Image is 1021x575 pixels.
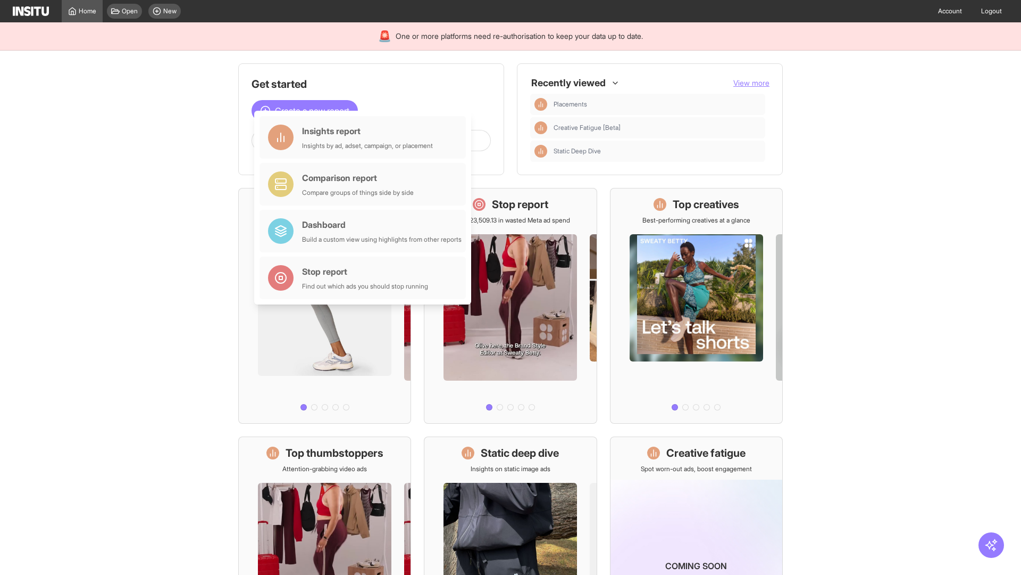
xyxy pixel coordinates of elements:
[424,188,597,424] a: Stop reportSave £23,509.13 in wasted Meta ad spend
[302,171,414,184] div: Comparison report
[492,197,548,212] h1: Stop report
[673,197,739,212] h1: Top creatives
[396,31,643,42] span: One or more platforms need re-authorisation to keep your data up to date.
[302,218,462,231] div: Dashboard
[282,465,367,473] p: Attention-grabbing video ads
[79,7,96,15] span: Home
[302,235,462,244] div: Build a custom view using highlights from other reports
[302,265,428,278] div: Stop report
[275,104,349,117] span: Create a new report
[733,78,769,88] button: View more
[610,188,783,424] a: Top creativesBest-performing creatives at a glance
[733,78,769,87] span: View more
[554,147,761,155] span: Static Deep Dive
[554,147,601,155] span: Static Deep Dive
[481,446,559,461] h1: Static deep dive
[642,216,750,225] p: Best-performing creatives at a glance
[238,188,411,424] a: What's live nowSee all active ads instantly
[13,6,49,16] img: Logo
[252,100,358,121] button: Create a new report
[286,446,383,461] h1: Top thumbstoppers
[163,7,177,15] span: New
[378,29,391,44] div: 🚨
[302,125,433,137] div: Insights report
[450,216,570,225] p: Save £23,509.13 in wasted Meta ad spend
[122,7,138,15] span: Open
[302,282,428,291] div: Find out which ads you should stop running
[302,142,433,150] div: Insights by ad, adset, campaign, or placement
[554,124,761,132] span: Creative Fatigue [Beta]
[534,145,547,158] div: Insights
[554,100,761,109] span: Placements
[554,100,587,109] span: Placements
[252,77,491,92] h1: Get started
[534,121,547,134] div: Insights
[471,465,550,473] p: Insights on static image ads
[302,188,414,197] div: Compare groups of things side by side
[534,98,547,111] div: Insights
[554,124,621,132] span: Creative Fatigue [Beta]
